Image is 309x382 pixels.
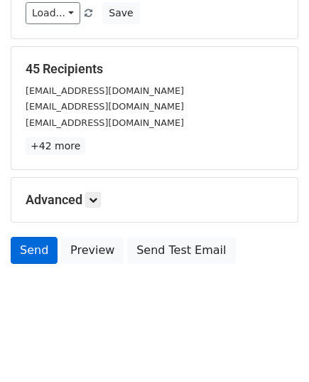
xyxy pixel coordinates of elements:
a: Preview [61,237,124,264]
a: Send [11,237,58,264]
a: Send Test Email [127,237,235,264]
h5: 45 Recipients [26,61,283,77]
a: +42 more [26,137,85,155]
small: [EMAIL_ADDRESS][DOMAIN_NAME] [26,117,184,128]
h5: Advanced [26,192,283,208]
small: [EMAIL_ADDRESS][DOMAIN_NAME] [26,101,184,112]
div: Widget συνομιλίας [238,314,309,382]
button: Save [102,2,139,24]
iframe: Chat Widget [238,314,309,382]
small: [EMAIL_ADDRESS][DOMAIN_NAME] [26,85,184,96]
a: Load... [26,2,80,24]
